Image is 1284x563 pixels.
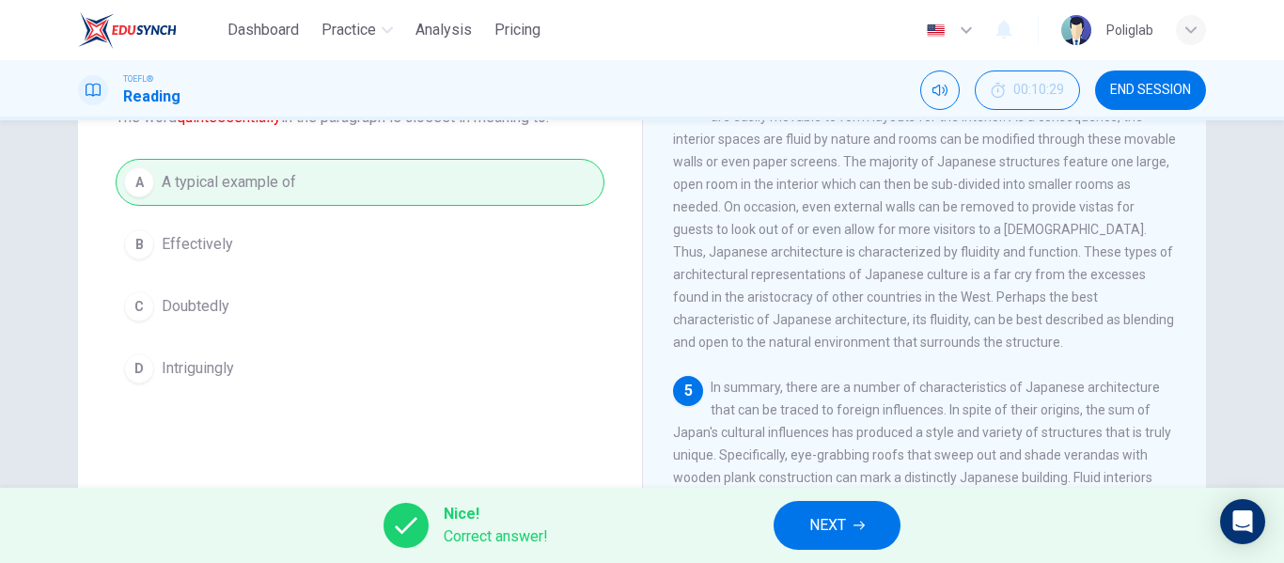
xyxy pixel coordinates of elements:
[1110,83,1191,98] span: END SESSION
[975,70,1080,110] button: 00:10:29
[1061,15,1091,45] img: Profile picture
[1095,70,1206,110] button: END SESSION
[494,19,540,41] span: Pricing
[415,19,472,41] span: Analysis
[1013,83,1064,98] span: 00:10:29
[487,13,548,47] button: Pricing
[444,525,548,548] span: Correct answer!
[673,376,703,406] div: 5
[920,70,960,110] div: Mute
[975,70,1080,110] div: Hide
[314,13,400,47] button: Practice
[321,19,376,41] span: Practice
[774,501,900,550] button: NEXT
[123,86,180,108] h1: Reading
[1106,19,1153,41] div: Poliglab
[78,11,177,49] img: EduSynch logo
[1220,499,1265,544] div: Open Intercom Messenger
[924,23,947,38] img: en
[408,13,479,47] button: Analysis
[227,19,299,41] span: Dashboard
[123,72,153,86] span: TOEFL®
[78,11,220,49] a: EduSynch logo
[444,503,548,525] span: Nice!
[809,512,846,539] span: NEXT
[220,13,306,47] button: Dashboard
